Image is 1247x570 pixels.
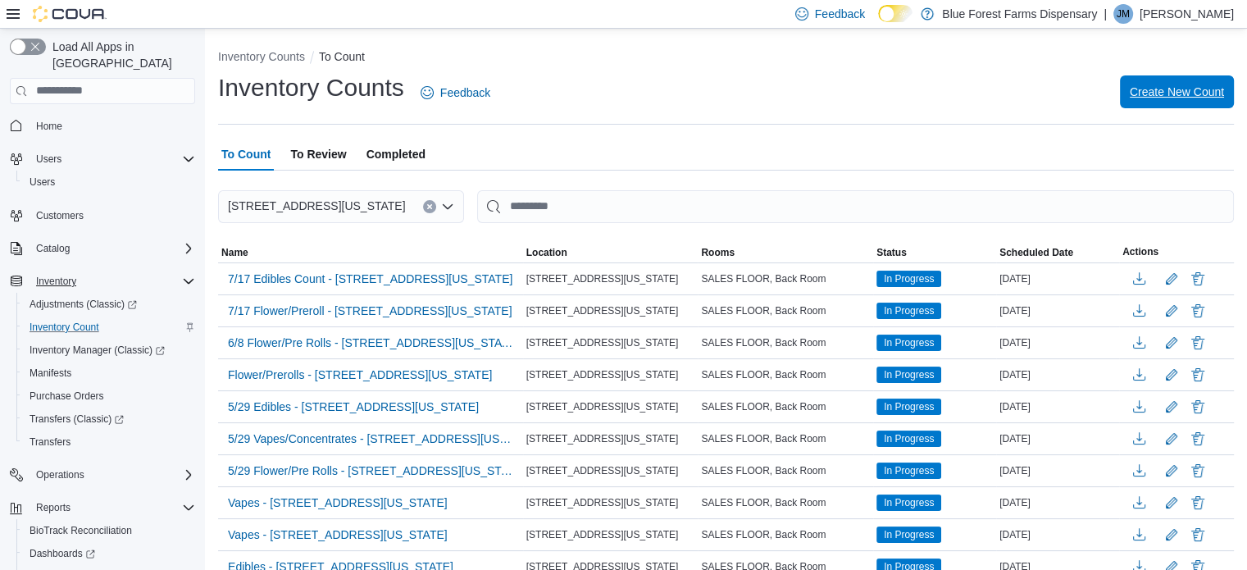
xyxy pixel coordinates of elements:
[221,246,248,259] span: Name
[698,461,873,481] div: SALES FLOOR, Back Room
[1188,365,1208,385] button: Delete
[1162,331,1181,355] button: Edit count details
[36,120,62,133] span: Home
[884,495,934,510] span: In Progress
[526,246,567,259] span: Location
[23,340,171,360] a: Inventory Manager (Classic)
[876,527,941,543] span: In Progress
[30,206,90,226] a: Customers
[228,367,492,383] span: Flower/Prerolls - [STREET_ADDRESS][US_STATE]
[1162,299,1181,323] button: Edit count details
[290,138,346,171] span: To Review
[218,48,1234,68] nav: An example of EuiBreadcrumbs
[30,547,95,560] span: Dashboards
[16,519,202,542] button: BioTrack Reconciliation
[36,242,70,255] span: Catalog
[33,6,107,22] img: Cova
[878,22,879,23] span: Dark Mode
[30,321,99,334] span: Inventory Count
[1113,4,1133,24] div: Jon Morales
[228,271,512,287] span: 7/17 Edibles Count - [STREET_ADDRESS][US_STATE]
[23,432,195,452] span: Transfers
[441,200,454,213] button: Open list of options
[526,304,679,317] span: [STREET_ADDRESS][US_STATE]
[319,50,365,63] button: To Count
[815,6,865,22] span: Feedback
[876,335,941,351] span: In Progress
[876,303,941,319] span: In Progress
[884,303,934,318] span: In Progress
[23,294,195,314] span: Adjustments (Classic)
[884,399,934,414] span: In Progress
[523,243,699,262] button: Location
[423,200,436,213] button: Clear input
[996,493,1119,513] div: [DATE]
[221,426,520,451] button: 5/29 Vapes/Concentrates - [STREET_ADDRESS][US_STATE]
[36,501,71,514] span: Reports
[1162,458,1181,483] button: Edit count details
[221,363,498,387] button: Flower/Prerolls - [STREET_ADDRESS][US_STATE]
[884,463,934,478] span: In Progress
[30,239,76,258] button: Catalog
[884,431,934,446] span: In Progress
[1188,397,1208,417] button: Delete
[23,432,77,452] a: Transfers
[30,435,71,449] span: Transfers
[30,271,195,291] span: Inventory
[999,246,1073,259] span: Scheduled Date
[414,76,497,109] a: Feedback
[30,298,137,311] span: Adjustments (Classic)
[1188,525,1208,545] button: Delete
[1188,301,1208,321] button: Delete
[30,413,124,426] span: Transfers (Classic)
[23,363,195,383] span: Manifests
[3,203,202,227] button: Customers
[698,525,873,545] div: SALES FLOOR, Back Room
[996,429,1119,449] div: [DATE]
[23,544,102,563] a: Dashboards
[16,339,202,362] a: Inventory Manager (Classic)
[23,521,195,540] span: BioTrack Reconciliation
[221,299,518,323] button: 7/17 Flower/Preroll - [STREET_ADDRESS][US_STATE]
[526,272,679,285] span: [STREET_ADDRESS][US_STATE]
[1130,84,1224,100] span: Create New Count
[228,303,512,319] span: 7/17 Flower/Preroll - [STREET_ADDRESS][US_STATE]
[1140,4,1234,24] p: [PERSON_NAME]
[30,239,195,258] span: Catalog
[221,394,485,419] button: 5/29 Edibles - [STREET_ADDRESS][US_STATE]
[526,528,679,541] span: [STREET_ADDRESS][US_STATE]
[16,316,202,339] button: Inventory Count
[526,368,679,381] span: [STREET_ADDRESS][US_STATE]
[46,39,195,71] span: Load All Apps in [GEOGRAPHIC_DATA]
[698,493,873,513] div: SALES FLOOR, Back Room
[3,496,202,519] button: Reports
[876,431,941,447] span: In Progress
[218,243,523,262] button: Name
[36,153,61,166] span: Users
[30,149,195,169] span: Users
[221,522,454,547] button: Vapes - [STREET_ADDRESS][US_STATE]
[698,397,873,417] div: SALES FLOOR, Back Room
[996,243,1119,262] button: Scheduled Date
[876,463,941,479] span: In Progress
[996,333,1119,353] div: [DATE]
[30,524,132,537] span: BioTrack Reconciliation
[698,365,873,385] div: SALES FLOOR, Back Room
[221,138,271,171] span: To Count
[30,205,195,226] span: Customers
[876,246,907,259] span: Status
[1122,245,1158,258] span: Actions
[876,495,941,511] span: In Progress
[221,267,519,291] button: 7/17 Edibles Count - [STREET_ADDRESS][US_STATE]
[996,365,1119,385] div: [DATE]
[30,176,55,189] span: Users
[30,149,68,169] button: Users
[526,496,679,509] span: [STREET_ADDRESS][US_STATE]
[23,317,195,337] span: Inventory Count
[884,367,934,382] span: In Progress
[3,270,202,293] button: Inventory
[1188,269,1208,289] button: Delete
[23,521,139,540] a: BioTrack Reconciliation
[942,4,1097,24] p: Blue Forest Farms Dispensary
[3,237,202,260] button: Catalog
